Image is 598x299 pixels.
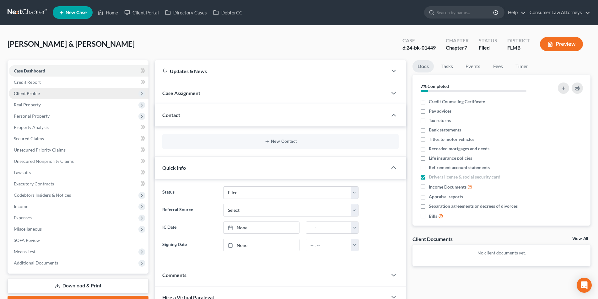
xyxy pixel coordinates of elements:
[429,164,490,171] span: Retirement account statements
[159,239,220,251] label: Signing Date
[14,215,32,220] span: Expenses
[572,237,588,241] a: View All
[94,7,121,18] a: Home
[436,60,458,72] a: Tasks
[9,122,148,133] a: Property Analysis
[162,68,380,74] div: Updates & News
[9,156,148,167] a: Unsecured Nonpriority Claims
[162,165,186,171] span: Quick Info
[14,102,41,107] span: Real Property
[14,238,40,243] span: SOFA Review
[429,127,461,133] span: Bank statements
[162,112,180,118] span: Contact
[14,170,31,175] span: Lawsuits
[162,272,186,278] span: Comments
[14,68,45,73] span: Case Dashboard
[429,184,466,190] span: Income Documents
[526,7,590,18] a: Consumer Law Attorneys
[14,147,66,152] span: Unsecured Priority Claims
[429,99,485,105] span: Credit Counseling Certificate
[540,37,583,51] button: Preview
[8,39,135,48] span: [PERSON_NAME] & [PERSON_NAME]
[9,133,148,144] a: Secured Claims
[9,178,148,190] a: Executory Contracts
[418,250,585,256] p: No client documents yet.
[66,10,87,15] span: New Case
[167,139,394,144] button: New Contact
[9,77,148,88] a: Credit Report
[224,239,299,251] a: None
[14,91,40,96] span: Client Profile
[14,158,74,164] span: Unsecured Nonpriority Claims
[9,65,148,77] a: Case Dashboard
[14,192,71,198] span: Codebtors Insiders & Notices
[429,194,463,200] span: Appraisal reports
[9,235,148,246] a: SOFA Review
[14,260,58,265] span: Additional Documents
[159,222,220,234] label: IC Date
[577,278,592,293] div: Open Intercom Messenger
[121,7,162,18] a: Client Portal
[505,7,526,18] a: Help
[210,7,245,18] a: DebtorCC
[446,44,469,51] div: Chapter
[14,204,28,209] span: Income
[437,7,494,18] input: Search by name...
[446,37,469,44] div: Chapter
[488,60,508,72] a: Fees
[429,108,451,114] span: Pay advices
[412,236,453,242] div: Client Documents
[507,37,530,44] div: District
[507,44,530,51] div: FLMB
[9,167,148,178] a: Lawsuits
[429,203,518,209] span: Separation agreements or decrees of divorces
[479,44,497,51] div: Filed
[402,37,436,44] div: Case
[162,90,200,96] span: Case Assignment
[14,181,54,186] span: Executory Contracts
[162,7,210,18] a: Directory Cases
[14,249,35,254] span: Means Test
[14,79,41,85] span: Credit Report
[461,60,485,72] a: Events
[14,136,44,141] span: Secured Claims
[14,226,42,232] span: Miscellaneous
[306,222,351,234] input: -- : --
[306,239,351,251] input: -- : --
[14,125,49,130] span: Property Analysis
[9,144,148,156] a: Unsecured Priority Claims
[8,279,148,293] a: Download & Print
[429,213,437,219] span: Bills
[510,60,533,72] a: Timer
[159,204,220,216] label: Referral Source
[429,117,451,124] span: Tax returns
[421,83,449,89] strong: 7% Completed
[14,113,50,119] span: Personal Property
[429,146,489,152] span: Recorded mortgages and deeds
[479,37,497,44] div: Status
[429,174,500,180] span: Drivers license & social security card
[402,44,436,51] div: 6:24-bk-01449
[159,186,220,199] label: Status
[464,45,467,51] span: 7
[412,60,434,72] a: Docs
[429,136,474,142] span: Titles to motor vehicles
[429,155,472,161] span: Life insurance policies
[224,222,299,234] a: None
